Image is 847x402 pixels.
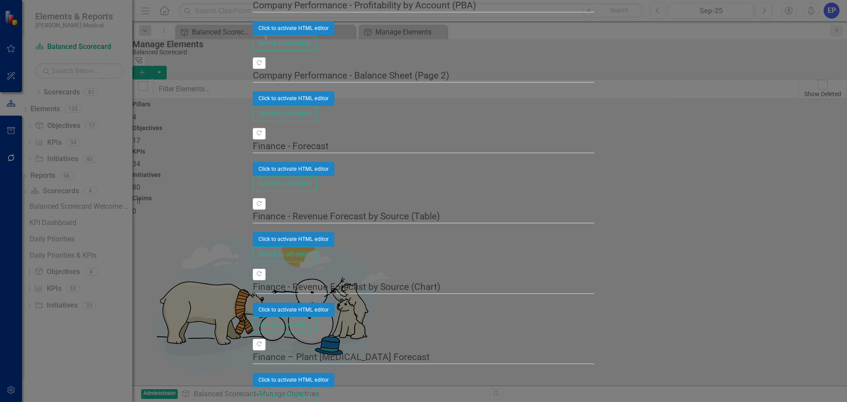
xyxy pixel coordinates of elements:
[253,35,317,51] button: Switch to old editor
[253,106,317,121] button: Switch to old editor
[253,210,595,223] legend: Finance - Revenue Forecast by Source (Table)
[253,162,334,176] button: Click to activate HTML editor
[253,280,595,294] legend: Finance - Revenue Forecast by Source (Chart)
[253,69,595,83] legend: Company Performance - Balance Sheet (Page 2)
[253,247,317,262] button: Switch to old editor
[253,350,595,364] legend: Finance – Plant [MEDICAL_DATA] Forecast
[253,373,334,387] button: Click to activate HTML editor
[253,303,334,317] button: Click to activate HTML editor
[253,21,334,35] button: Click to activate HTML editor
[253,91,334,105] button: Click to activate HTML editor
[253,232,334,246] button: Click to activate HTML editor
[253,317,317,332] button: Switch to old editor
[253,139,595,153] legend: Finance - Forecast
[253,176,317,192] button: Switch to old editor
